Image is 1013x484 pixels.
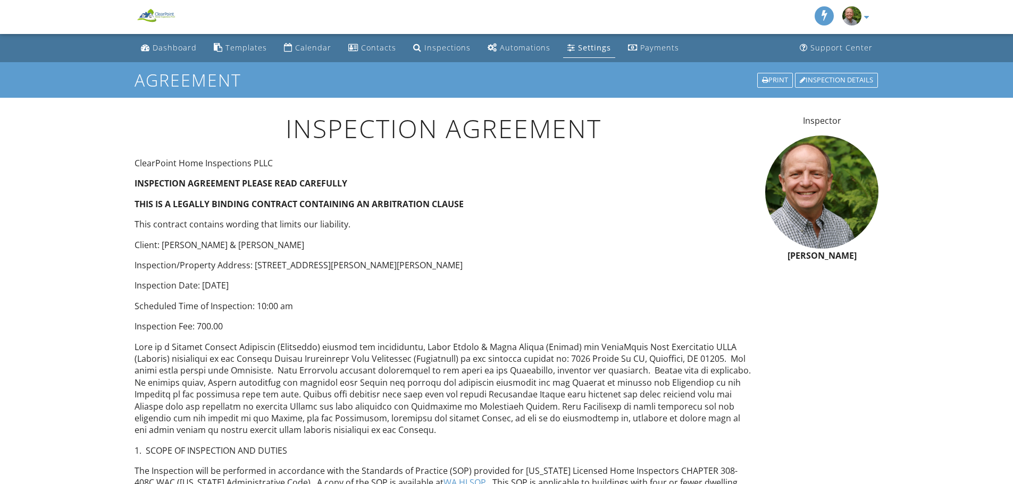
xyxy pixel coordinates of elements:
strong: INSPECTION AGREEMENT PLEASE READ CAREFULLY [135,177,347,189]
div: Support Center [810,43,873,53]
div: Print [757,73,793,88]
p: This contract contains wording that limits our liability. [135,218,753,230]
a: Automations (Basic) [483,38,555,58]
div: Settings [578,43,611,53]
div: Inspection Details [795,73,878,88]
a: Settings [563,38,615,58]
div: Dashboard [153,43,197,53]
a: Dashboard [137,38,201,58]
p: Inspection Date: [DATE] [135,279,753,291]
a: Print [756,72,794,89]
div: Automations [500,43,550,53]
img: img_2404.jpg [765,135,878,249]
p: Inspector [765,115,878,126]
p: Lore ip d Sitamet Consect Adipiscin (Elitseddo) eiusmod tem incididuntu, Labor Etdolo & Magna Ali... [135,341,753,436]
p: Inspection/Property Address: [STREET_ADDRESS][PERSON_NAME][PERSON_NAME] [135,259,753,271]
p: ClearPoint Home Inspections PLLC [135,157,753,169]
p: Client: [PERSON_NAME] & [PERSON_NAME] [135,239,753,251]
a: Support Center [796,38,877,58]
div: Payments [640,43,679,53]
img: ClearPoint Home Inspections PLLC [135,3,183,31]
a: Inspection Details [794,72,879,89]
h1: Inspection Agreement [135,115,753,143]
p: Inspection Fee: 700.00 [135,320,753,332]
a: Contacts [344,38,400,58]
img: img_2404.jpg [842,6,861,26]
div: Inspections [424,43,471,53]
div: Calendar [295,43,331,53]
h6: [PERSON_NAME] [765,251,878,261]
a: Inspections [409,38,475,58]
div: Contacts [361,43,396,53]
a: Calendar [280,38,336,58]
h1: Agreement [135,71,879,89]
p: 1. SCOPE OF INSPECTION AND DUTIES [135,445,753,456]
div: Templates [225,43,267,53]
p: Scheduled Time of Inspection: 10:00 am [135,300,753,312]
a: Templates [210,38,271,58]
strong: THIS IS A LEGALLY BINDING CONTRACT CONTAINING AN ARBITRATION CLAUSE [135,198,464,210]
a: Payments [624,38,683,58]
